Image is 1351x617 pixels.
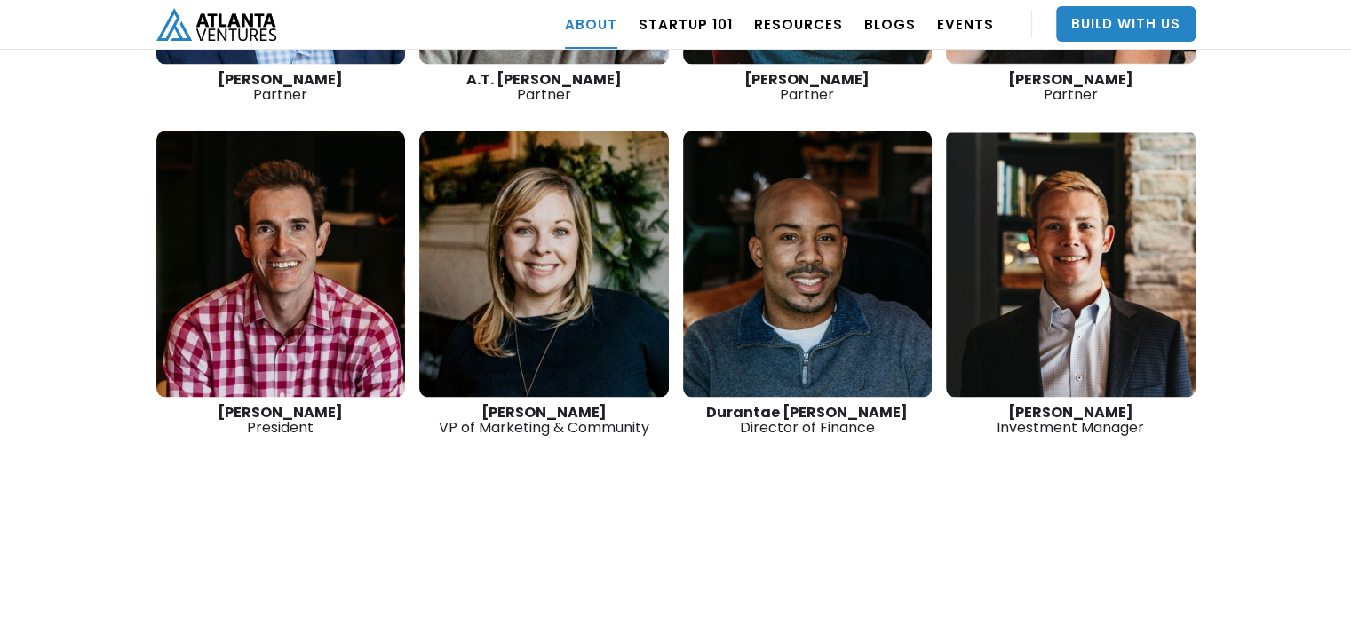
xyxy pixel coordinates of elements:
[1056,6,1196,42] a: Build With Us
[946,405,1196,435] div: Investment Manager
[683,72,933,102] div: Partner
[156,72,406,102] div: Partner
[744,69,870,90] strong: [PERSON_NAME]
[218,402,343,423] strong: [PERSON_NAME]
[1008,402,1133,423] strong: [PERSON_NAME]
[419,72,669,102] div: Partner
[481,402,607,423] strong: [PERSON_NAME]
[1008,69,1133,90] strong: [PERSON_NAME]
[156,405,406,435] div: President
[683,405,933,435] div: Director of Finance
[218,69,343,90] strong: [PERSON_NAME]
[946,72,1196,102] div: Partner
[466,69,622,90] strong: A.T. [PERSON_NAME]
[706,402,908,423] strong: Durantae [PERSON_NAME]
[419,405,669,435] div: VP of Marketing & Community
